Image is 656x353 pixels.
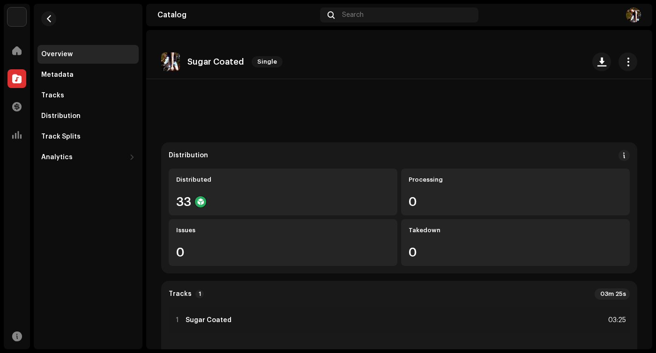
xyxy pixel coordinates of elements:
[37,107,139,125] re-m-nav-item: Distribution
[41,92,64,99] div: Tracks
[37,148,139,167] re-m-nav-dropdown: Analytics
[37,86,139,105] re-m-nav-item: Tracks
[605,315,626,326] div: 03:25
[41,112,81,120] div: Distribution
[409,227,622,234] div: Takedown
[37,127,139,146] re-m-nav-item: Track Splits
[169,290,192,298] strong: Tracks
[37,45,139,64] re-m-nav-item: Overview
[161,52,180,71] img: 1cc69898-2de9-44ef-9530-36a392d8e8a7
[157,11,316,19] div: Catalog
[37,66,139,84] re-m-nav-item: Metadata
[41,154,73,161] div: Analytics
[41,51,73,58] div: Overview
[41,133,81,140] div: Track Splits
[252,56,283,67] span: Single
[169,152,208,159] div: Distribution
[176,227,390,234] div: Issues
[195,290,204,298] p-badge: 1
[342,11,364,19] span: Search
[176,176,390,184] div: Distributed
[626,7,641,22] img: 5c9b3827-5e8c-449f-a952-448186649d80
[186,316,231,324] strong: Sugar Coated
[187,57,244,67] p: Sugar Coated
[595,288,630,300] div: 03m 25s
[409,176,622,184] div: Processing
[7,7,26,26] img: 3bdc119d-ef2f-4d41-acde-c0e9095fc35a
[41,71,74,79] div: Metadata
